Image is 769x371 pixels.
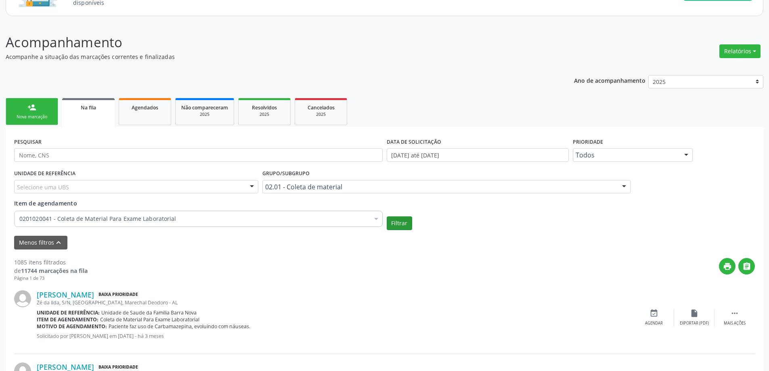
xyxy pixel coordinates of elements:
span: Item de agendamento [14,199,77,207]
button: Menos filtroskeyboard_arrow_up [14,236,67,250]
p: Ano de acompanhamento [574,75,645,85]
label: DATA DE SOLICITAÇÃO [387,136,441,148]
label: Grupo/Subgrupo [262,168,310,180]
div: Zé da Ilda, S/N, [GEOGRAPHIC_DATA], Marechal Deodoro - AL [37,299,634,306]
p: Acompanhe a situação das marcações correntes e finalizadas [6,52,536,61]
span: Coleta de Material Para Exame Laboratorial [100,316,199,323]
p: Solicitado por [PERSON_NAME] em [DATE] - há 3 meses [37,333,634,340]
div: Exportar (PDF) [680,321,709,326]
span: Paciente faz uso de Carbamazepina, evoluindo com náuseas. [109,323,250,330]
div: 2025 [244,111,285,117]
label: Prioridade [573,136,603,148]
div: Mais ações [724,321,746,326]
span: Agendados [132,104,158,111]
span: Baixa Prioridade [97,291,140,299]
input: Selecione um intervalo [387,148,569,162]
i: insert_drive_file [690,309,699,318]
input: Nome, CNS [14,148,383,162]
p: Acompanhamento [6,32,536,52]
i:  [742,262,751,271]
i: keyboard_arrow_up [54,238,63,247]
label: PESQUISAR [14,136,42,148]
div: 2025 [181,111,228,117]
span: Não compareceram [181,104,228,111]
span: Cancelados [308,104,335,111]
div: 2025 [301,111,341,117]
button: Relatórios [719,44,761,58]
label: UNIDADE DE REFERÊNCIA [14,168,75,180]
div: 1085 itens filtrados [14,258,88,266]
span: Selecione uma UBS [17,183,69,191]
button: Filtrar [387,216,412,230]
span: Resolvidos [252,104,277,111]
span: Todos [576,151,676,159]
div: person_add [27,103,36,112]
span: Unidade de Saude da Familia Barra Nova [101,309,197,316]
span: 02.01 - Coleta de material [265,183,614,191]
i:  [730,309,739,318]
strong: 11744 marcações na fila [21,267,88,275]
img: img [14,290,31,307]
b: Motivo de agendamento: [37,323,107,330]
b: Unidade de referência: [37,309,100,316]
button: print [719,258,735,275]
b: Item de agendamento: [37,316,98,323]
div: de [14,266,88,275]
span: 0201020041 - Coleta de Material Para Exame Laboratorial [19,215,369,223]
div: Página 1 de 73 [14,275,88,282]
span: Na fila [81,104,96,111]
button:  [738,258,755,275]
a: [PERSON_NAME] [37,290,94,299]
i: print [723,262,732,271]
div: Nova marcação [12,114,52,120]
i: event_available [650,309,658,318]
div: Agendar [645,321,663,326]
